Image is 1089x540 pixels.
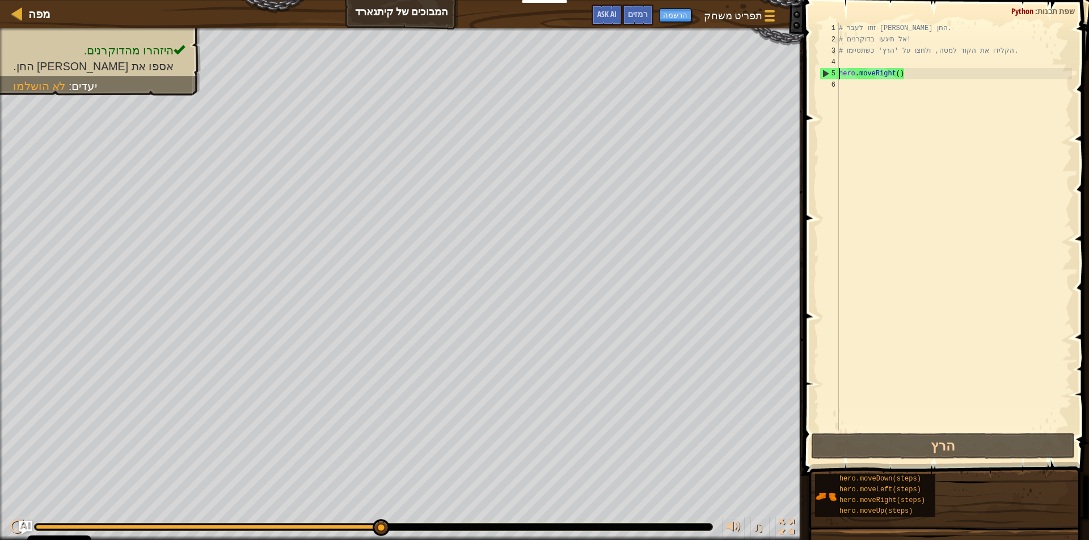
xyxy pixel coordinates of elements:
span: hero.moveUp(steps) [839,507,913,515]
li: אספו את אבן החן. [13,58,188,74]
div: 1 [820,23,839,34]
span: רמזים [628,8,648,19]
span: hero.moveDown(steps) [839,475,921,483]
span: : [1033,6,1037,16]
button: Ctrl + P: Play [6,517,28,540]
span: אספו את [PERSON_NAME] החן. [13,60,173,73]
span: : [65,80,71,92]
button: ♫ [750,517,770,540]
button: הרשמה [659,8,691,22]
span: hero.moveLeft(steps) [839,486,921,494]
button: Toggle fullscreen [775,517,798,540]
span: היזהרו מהדוקרנים. [84,44,174,57]
button: תפריט משחק [697,5,784,31]
button: כוונון עצמת קול [722,517,745,540]
button: Ask AI [19,521,32,534]
span: Python [1011,6,1033,16]
button: הרץ [811,433,1075,459]
li: היזהרו מהדוקרנים. [13,42,188,58]
div: 2 [820,34,839,45]
span: שפת תכנות [1037,6,1075,16]
span: מפה [28,6,50,22]
span: hero.moveRight(steps) [839,496,925,504]
div: 5 [820,68,839,79]
div: 3 [820,45,839,57]
button: Ask AI [592,5,622,25]
img: portrait.png [815,486,837,507]
span: Ask AI [597,8,617,19]
span: לא הושלמו [13,80,65,92]
div: 6 [820,79,839,91]
span: יעדים [71,80,97,92]
span: ♫ [753,518,764,535]
a: מפה [23,6,50,22]
span: תפריט משחק [704,8,762,23]
div: 4 [820,57,839,68]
